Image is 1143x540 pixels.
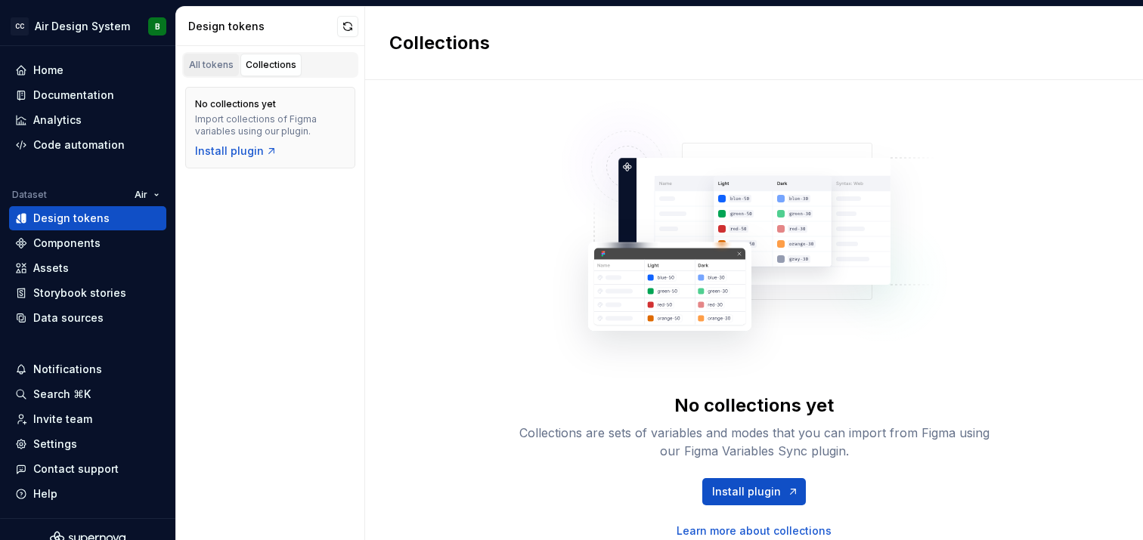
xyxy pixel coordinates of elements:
div: Settings [33,437,77,452]
a: Assets [9,256,166,280]
a: Storybook stories [9,281,166,305]
a: Documentation [9,83,166,107]
a: Invite team [9,407,166,431]
button: Help [9,482,166,506]
span: Air [135,189,147,201]
a: Analytics [9,108,166,132]
a: Install plugin [702,478,806,505]
a: Data sources [9,306,166,330]
a: Learn more about collections [677,523,832,538]
div: Air Design System [35,19,130,34]
button: Air [128,184,166,205]
div: Import collections of Figma variables using our plugin. [195,113,345,137]
span: Install plugin [712,484,781,499]
div: Dataset [12,189,47,201]
div: Search ⌘K [33,387,91,402]
div: Data sources [33,310,104,326]
div: Collections are sets of variables and modes that you can import from Figma using our Figma Variab... [513,424,996,460]
a: Components [9,231,166,255]
div: Help [33,486,57,501]
h2: Collections [389,31,490,55]
a: Install plugin [195,143,277,159]
div: Code automation [33,137,125,153]
div: B [155,20,160,32]
div: Contact support [33,461,119,477]
a: Design tokens [9,206,166,230]
a: Home [9,58,166,82]
button: Contact support [9,457,166,481]
a: Code automation [9,133,166,157]
div: Analytics [33,113,82,128]
button: CCAir Design SystemB [3,10,172,42]
div: Storybook stories [33,285,126,301]
button: Notifications [9,357,166,381]
div: Home [33,63,63,78]
div: CC [11,17,29,35]
div: All tokens [189,59,234,71]
div: Assets [33,261,69,276]
div: No collections yet [674,393,834,418]
div: Notifications [33,362,102,377]
div: No collections yet [195,98,276,110]
a: Settings [9,432,166,456]
div: Design tokens [33,211,110,226]
div: Collections [246,59,296,71]
div: Design tokens [188,19,337,34]
button: Search ⌘K [9,382,166,406]
div: Documentation [33,88,114,103]
div: Invite team [33,412,92,427]
div: Components [33,236,101,251]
